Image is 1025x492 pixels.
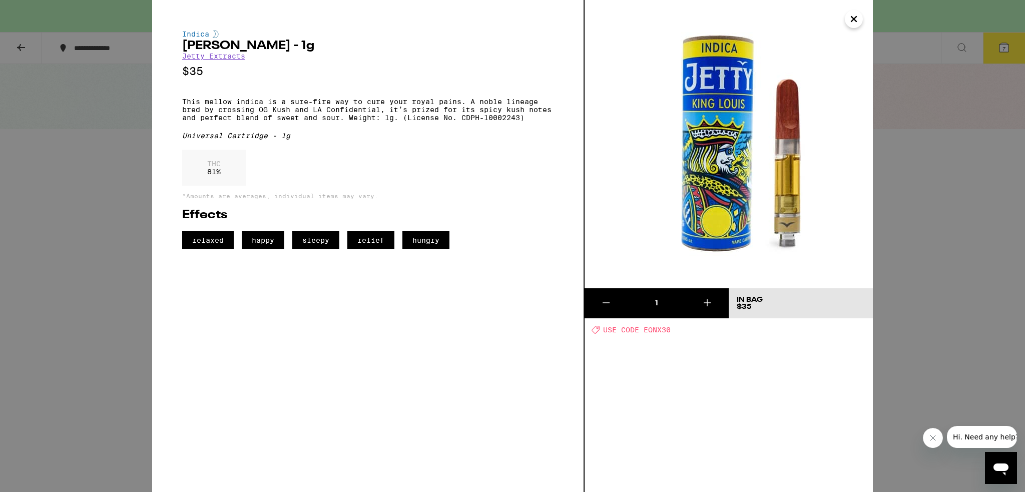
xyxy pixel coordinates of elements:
[737,296,763,303] div: In Bag
[182,231,234,249] span: relaxed
[182,209,554,221] h2: Effects
[947,426,1017,448] iframe: Message from company
[207,160,221,168] p: THC
[182,40,554,52] h2: [PERSON_NAME] - 1g
[182,193,554,199] p: *Amounts are averages, individual items may vary.
[845,10,863,28] button: Close
[182,65,554,78] p: $35
[213,30,219,38] img: indicaColor.svg
[182,52,245,60] a: Jetty Extracts
[603,326,671,334] span: USE CODE EQNX30
[182,98,554,122] p: This mellow indica is a sure-fire way to cure your royal pains. A noble lineage bred by crossing ...
[737,303,751,310] span: $35
[182,132,554,140] div: Universal Cartridge - 1g
[985,452,1017,484] iframe: Button to launch messaging window
[182,30,554,38] div: Indica
[182,150,246,186] div: 81 %
[628,298,685,308] div: 1
[923,428,943,448] iframe: Close message
[347,231,394,249] span: relief
[242,231,284,249] span: happy
[292,231,339,249] span: sleepy
[729,288,873,318] button: In Bag$35
[402,231,449,249] span: hungry
[6,7,72,15] span: Hi. Need any help?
